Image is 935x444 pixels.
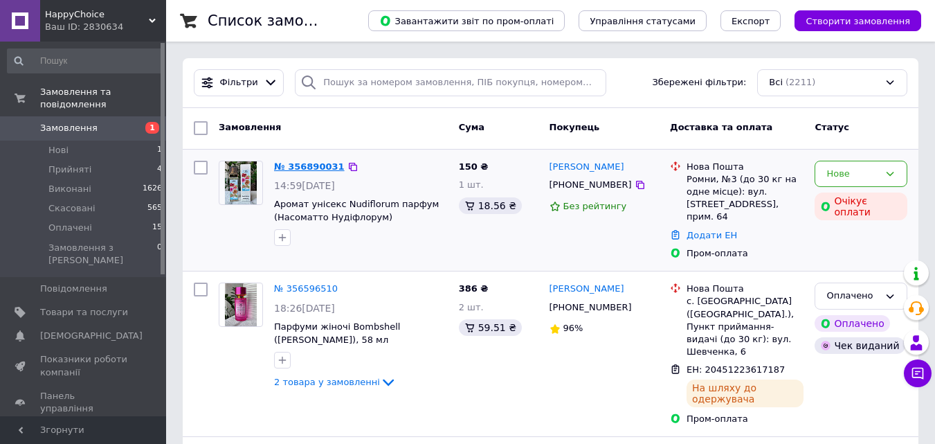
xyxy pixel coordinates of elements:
span: 1 шт. [459,179,484,190]
button: Чат з покупцем [904,359,932,387]
span: Замовлення [40,122,98,134]
button: Управління статусами [579,10,707,31]
span: (2211) [786,77,815,87]
span: HappyChoice [45,8,149,21]
span: 15 [152,222,162,234]
span: 14:59[DATE] [274,180,335,191]
div: Очікує оплати [815,193,907,220]
span: 18:26[DATE] [274,303,335,314]
span: Замовлення [219,122,281,132]
span: Фільтри [220,76,258,89]
a: [PERSON_NAME] [550,161,624,174]
span: Показники роботи компанії [40,353,128,378]
span: 565 [147,202,162,215]
a: Парфуми жіночі Bombshell ([PERSON_NAME]), 58 мл [274,321,400,345]
span: Управління статусами [590,16,696,26]
div: Пром-оплата [687,247,804,260]
button: Створити замовлення [795,10,921,31]
span: Завантажити звіт по пром-оплаті [379,15,554,27]
span: Статус [815,122,849,132]
span: 96% [563,323,583,333]
img: Фото товару [225,283,257,326]
span: 2 шт. [459,302,484,312]
a: [PERSON_NAME] [550,283,624,296]
span: Нові [48,144,69,157]
a: 2 товара у замовленні [274,377,397,387]
span: Замовлення та повідомлення [40,86,166,111]
span: [DEMOGRAPHIC_DATA] [40,330,143,342]
a: Фото товару [219,161,263,205]
span: 4 [157,163,162,176]
span: ЕН: 20451223617187 [687,364,785,375]
div: Нова Пошта [687,161,804,173]
a: № 356596510 [274,283,338,294]
div: Оплачено [815,315,889,332]
a: Додати ЕН [687,230,737,240]
span: 1626 [143,183,162,195]
span: Оплачені [48,222,92,234]
div: 18.56 ₴ [459,197,522,214]
div: Оплачено [826,289,879,303]
div: Нова Пошта [687,283,804,295]
div: 59.51 ₴ [459,319,522,336]
div: Ваш ID: 2830634 [45,21,166,33]
span: Доставка та оплата [670,122,772,132]
img: Фото товару [225,161,257,204]
span: Створити замовлення [806,16,910,26]
span: Товари та послуги [40,306,128,319]
span: Збережені фільтри: [652,76,746,89]
div: [PHONE_NUMBER] [547,299,635,317]
span: Панель управління [40,390,128,415]
span: 1 [145,122,159,134]
span: Замовлення з [PERSON_NAME] [48,242,157,267]
a: Фото товару [219,283,263,327]
span: Всі [769,76,783,89]
span: Прийняті [48,163,91,176]
span: 2 товара у замовленні [274,377,380,387]
a: Аромат унісекс Nudiflorum парфум (Насоматто Нудіфлорум) [274,199,439,222]
div: Ромни, №3 (до 30 кг на одне місце): вул. [STREET_ADDRESS], прим. 64 [687,173,804,224]
span: Виконані [48,183,91,195]
div: Нове [826,167,879,181]
span: Повідомлення [40,283,107,295]
div: Чек виданий [815,337,905,354]
div: Пром-оплата [687,413,804,425]
span: Покупець [550,122,600,132]
button: Експорт [720,10,781,31]
span: Скасовані [48,202,96,215]
div: [PHONE_NUMBER] [547,176,635,194]
span: Експорт [732,16,770,26]
span: 1 [157,144,162,157]
span: 0 [157,242,162,267]
div: На шляху до одержувача [687,380,804,407]
span: Без рейтингу [563,201,627,211]
input: Пошук [7,48,163,73]
button: Завантажити звіт по пром-оплаті [368,10,565,31]
div: с. [GEOGRAPHIC_DATA] ([GEOGRAPHIC_DATA].), Пункт приймання-видачі (до 30 кг): вул. Шевченка, 6 [687,295,804,358]
span: 386 ₴ [459,283,489,294]
h1: Список замовлень [208,12,348,29]
input: Пошук за номером замовлення, ПІБ покупця, номером телефону, Email, номером накладної [295,69,606,96]
span: Cума [459,122,484,132]
a: № 356890031 [274,161,345,172]
span: 150 ₴ [459,161,489,172]
a: Створити замовлення [781,15,921,26]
